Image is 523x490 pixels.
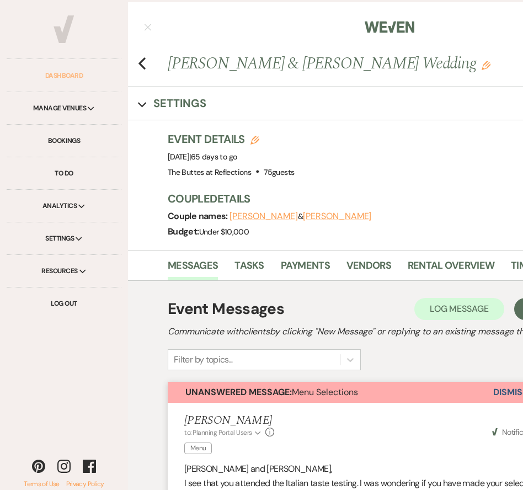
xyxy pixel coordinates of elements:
div: Filter by topics... [174,353,233,366]
a: To Do [7,157,121,190]
span: 65 days to go [191,152,237,162]
span: The Buttes at Reflections [168,167,251,177]
button: Log Message [414,298,504,320]
span: Under $10,000 [199,227,249,237]
span: | [189,152,237,162]
span: Log Message [430,303,489,315]
a: Bookings [7,125,121,157]
a: Privacy Policy [60,480,104,488]
div: Analytics [7,190,121,222]
span: Menu Selections [185,386,358,398]
span: 75 guests [264,167,294,177]
a: Dashboard [7,60,121,92]
span: Couple names: [168,210,230,222]
h5: [PERSON_NAME] [184,414,274,428]
span: Menu [184,443,212,454]
a: Vendors [346,258,391,280]
span: to: Planning Portal Users [184,428,252,437]
button: Edit [482,60,490,70]
div: Settings [7,222,121,255]
a: Messages [168,258,218,280]
a: Log Out [7,287,121,319]
span: [DATE] [168,152,237,162]
span: Budget: [168,226,199,237]
button: to: Planning Portal Users [184,428,263,438]
a: Terms of Use [24,480,59,488]
h1: Event Messages [168,297,284,321]
a: Payments [281,258,330,280]
button: [PERSON_NAME] [303,212,371,221]
span: & [230,211,371,221]
a: Tasks [234,258,264,280]
button: [PERSON_NAME] [230,212,298,221]
h3: Settings [153,95,206,111]
button: Settings [138,95,206,111]
div: Resources [7,255,121,287]
button: Unanswered Message:Menu Selections [168,382,493,403]
strong: Unanswered Message: [185,386,292,398]
img: Weven Logo [365,15,414,39]
div: Manage Venues [7,92,121,125]
a: Rental Overview [408,258,494,280]
h3: Event Details [168,131,294,147]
